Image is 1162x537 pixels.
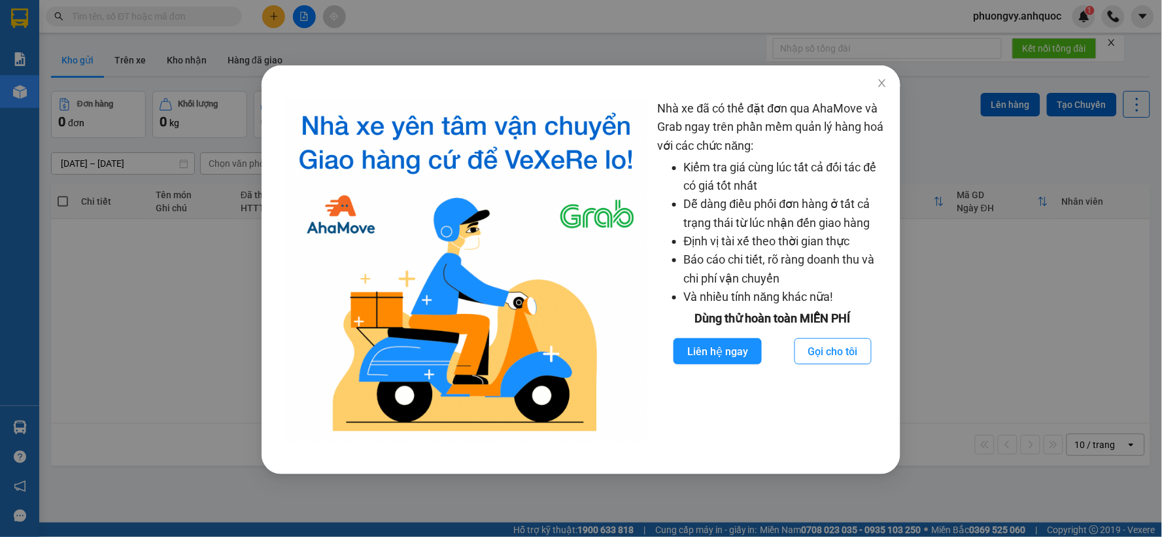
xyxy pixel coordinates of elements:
span: close [877,78,887,88]
span: Gọi cho tôi [808,343,858,360]
li: Báo cáo chi tiết, rõ ràng doanh thu và chi phí vận chuyển [684,251,888,288]
span: Liên hệ ngay [687,343,748,360]
li: Kiểm tra giá cùng lúc tất cả đối tác để có giá tốt nhất [684,158,888,196]
button: Gọi cho tôi [795,338,872,364]
img: logo [285,99,647,442]
li: Định vị tài xế theo thời gian thực [684,232,888,251]
button: Close [864,65,900,102]
li: Dễ dàng điều phối đơn hàng ở tất cả trạng thái từ lúc nhận đến giao hàng [684,195,888,232]
div: Nhà xe đã có thể đặt đơn qua AhaMove và Grab ngay trên phần mềm quản lý hàng hoá với các chức năng: [658,99,888,442]
li: Và nhiều tính năng khác nữa! [684,288,888,306]
div: Dùng thử hoàn toàn MIỄN PHÍ [658,309,888,328]
button: Liên hệ ngay [674,338,762,364]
